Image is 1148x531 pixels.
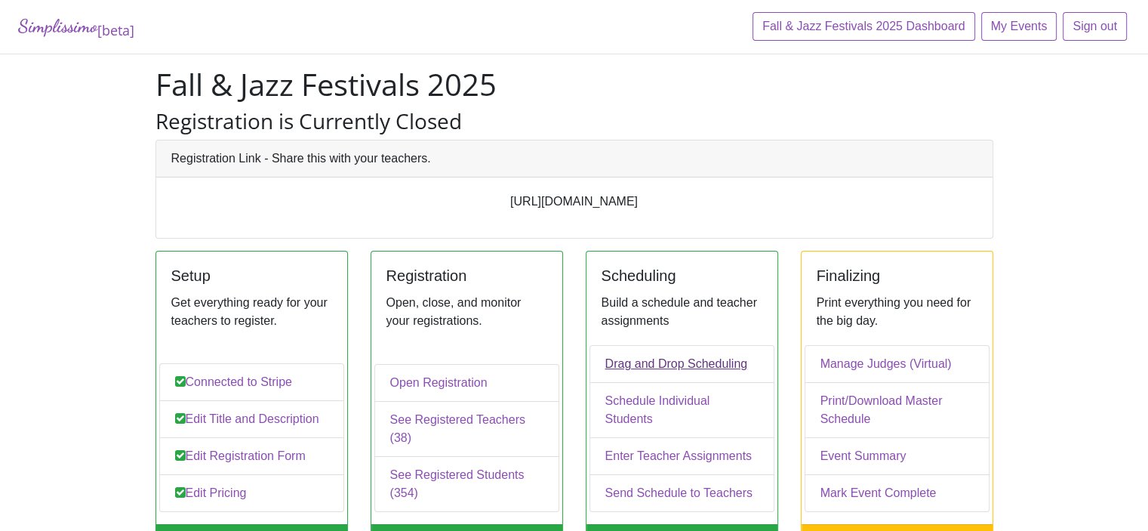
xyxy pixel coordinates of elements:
[817,267,977,285] h5: Finalizing
[805,474,989,512] a: Mark Event Complete
[589,437,774,475] a: Enter Teacher Assignments
[589,345,774,383] a: Drag and Drop Scheduling
[155,109,993,134] h3: Registration is Currently Closed
[805,437,989,475] a: Event Summary
[805,382,989,438] a: Print/Download Master Schedule
[386,267,547,285] h5: Registration
[159,437,344,475] a: Edit Registration Form
[589,382,774,438] a: Schedule Individual Students
[159,474,344,512] a: Edit Pricing
[171,193,977,211] p: [URL][DOMAIN_NAME]
[171,294,332,330] p: Get everything ready for your teachers to register.
[602,267,762,285] h5: Scheduling
[981,12,1057,41] a: My Events
[155,66,993,103] h1: Fall & Jazz Festivals 2025
[18,12,134,42] a: Simplissimo[beta]
[171,267,332,285] h5: Setup
[159,400,344,438] a: Edit Title and Description
[159,363,344,401] a: Connected to Stripe
[602,294,762,330] p: Build a schedule and teacher assignments
[386,294,547,330] p: Open, close, and monitor your registrations.
[589,474,774,512] a: Send Schedule to Teachers
[805,345,989,383] a: Manage Judges (Virtual)
[97,21,134,39] sub: [beta]
[374,364,559,402] a: Open Registration
[374,456,559,512] a: See Registered Students (354)
[156,140,993,178] div: Registration Link - Share this with your teachers.
[1063,12,1127,41] a: Sign out
[817,294,977,330] p: Print everything you need for the big day.
[374,401,559,457] a: See Registered Teachers (38)
[753,12,975,41] a: Fall & Jazz Festivals 2025 Dashboard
